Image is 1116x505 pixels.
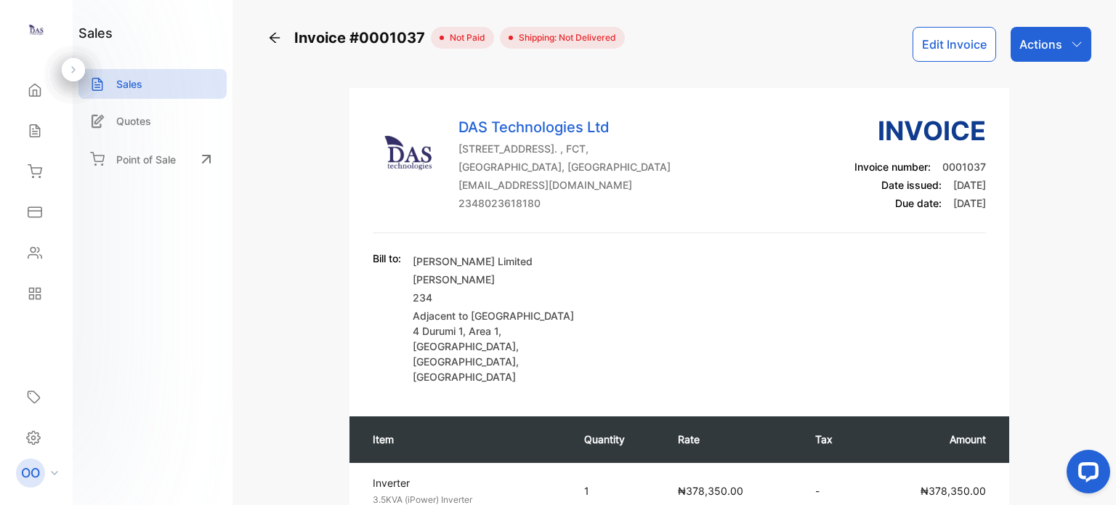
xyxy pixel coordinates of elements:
span: [DATE] [953,197,986,209]
h3: Invoice [854,111,986,150]
span: Invoice number: [854,161,931,173]
p: Sales [116,76,142,92]
button: Actions [1011,27,1091,62]
p: [EMAIL_ADDRESS][DOMAIN_NAME] [458,177,671,193]
span: Date issued: [881,179,942,191]
p: [GEOGRAPHIC_DATA], [GEOGRAPHIC_DATA] [458,159,671,174]
p: Item [373,432,554,447]
img: Company Logo [373,116,445,189]
p: 1 [584,483,649,498]
p: Bill to: [373,251,401,266]
a: Point of Sale [78,143,227,175]
p: Quantity [584,432,649,447]
button: Edit Invoice [913,27,996,62]
p: Point of Sale [116,152,176,167]
p: Amount [878,432,985,447]
p: Actions [1019,36,1062,53]
img: logo [25,19,47,41]
p: [PERSON_NAME] [413,272,580,287]
span: Invoice #0001037 [294,27,431,49]
p: Tax [815,432,849,447]
span: [DATE] [953,179,986,191]
p: 2348023618180 [458,195,671,211]
p: [PERSON_NAME] Limited [413,254,580,269]
span: not paid [444,31,485,44]
span: ₦378,350.00 [678,485,743,497]
p: DAS Technologies Ltd [458,116,671,138]
h1: sales [78,23,113,43]
p: Inverter [373,475,557,490]
p: Rate [678,432,787,447]
span: 0001037 [942,161,986,173]
p: - [815,483,849,498]
span: Due date: [895,197,942,209]
p: Quotes [116,113,151,129]
p: OO [21,464,40,482]
span: ₦378,350.00 [921,485,986,497]
p: 234 [413,290,580,305]
a: Sales [78,69,227,99]
span: Shipping: Not Delivered [513,31,616,44]
iframe: LiveChat chat widget [1055,444,1116,505]
p: [STREET_ADDRESS]. , FCT, [458,141,671,156]
span: Adjacent to [GEOGRAPHIC_DATA] 4 Durumi 1, Area 1, [GEOGRAPHIC_DATA] [413,310,574,352]
a: Quotes [78,106,227,136]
